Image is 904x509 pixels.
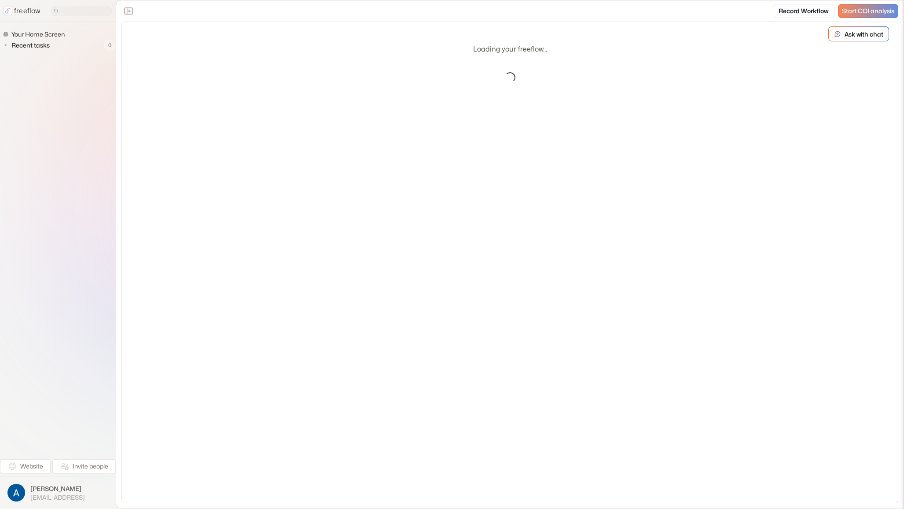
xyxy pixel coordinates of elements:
[845,30,883,39] p: Ask with chat
[121,4,136,18] button: Close the sidebar
[4,6,40,16] a: freeflow
[30,484,85,493] span: [PERSON_NAME]
[10,41,52,50] span: Recent tasks
[5,482,110,504] button: [PERSON_NAME][EMAIL_ADDRESS]
[3,29,68,40] a: Your Home Screen
[14,6,40,16] p: freeflow
[52,459,116,473] button: Invite people
[3,40,53,51] button: Recent tasks
[473,44,547,55] p: Loading your freeflow...
[773,4,834,18] a: Record Workflow
[104,40,116,51] span: 0
[838,4,898,18] a: Start COI analysis
[7,484,25,502] img: profile
[842,7,894,15] span: Start COI analysis
[30,494,85,502] span: [EMAIL_ADDRESS]
[10,30,67,39] span: Your Home Screen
